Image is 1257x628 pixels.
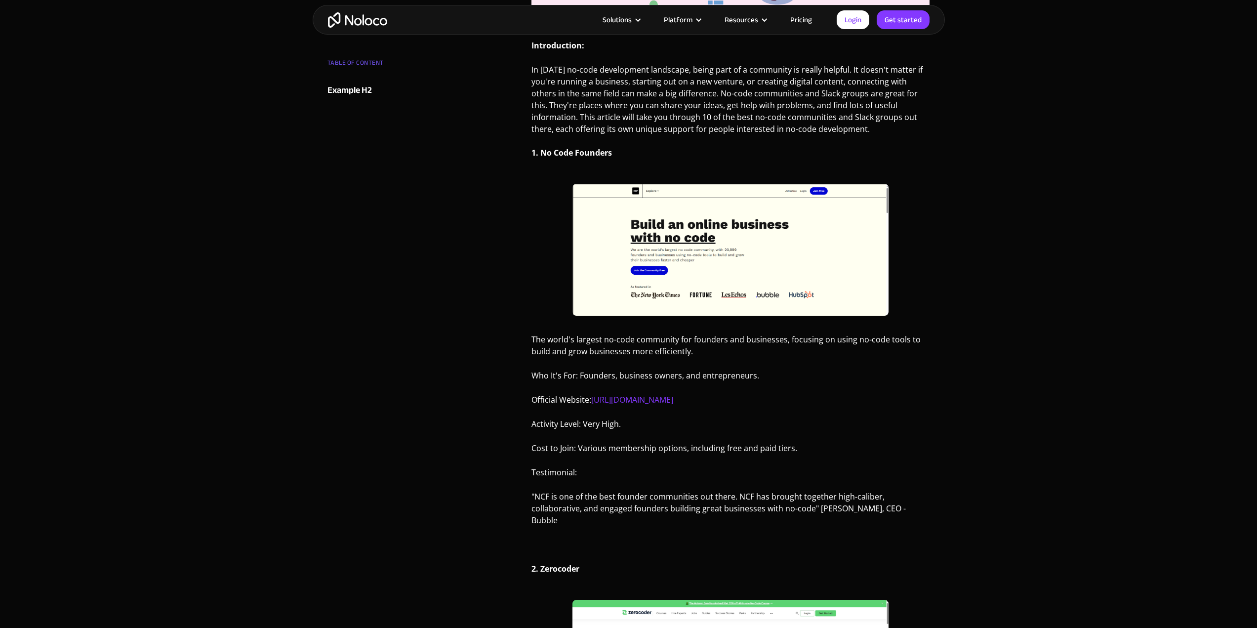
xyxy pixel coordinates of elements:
[531,442,930,461] p: Cost to Join: Various membership options, including free and paid tiers.
[531,370,930,389] p: Who It's For: Founders, business owners, and entrepreneurs.
[531,394,930,413] p: Official Website:
[591,394,673,405] a: [URL][DOMAIN_NAME]
[531,147,612,158] strong: 1. No Code Founders
[531,64,930,166] p: In [DATE] no-code development landscape, being part of a community is really helpful. It doesn't ...
[531,539,930,558] p: ‍
[664,13,692,26] div: Platform
[877,10,930,29] a: Get started
[651,13,712,26] div: Platform
[725,13,758,26] div: Resources
[531,466,930,486] p: Testimonial:
[531,418,930,437] p: Activity Level: Very High.
[531,563,579,574] strong: 2. Zerocoder
[531,334,930,365] p: The world's largest no-code community for founders and businesses, focusing on using no-code tool...
[837,10,869,29] a: Login
[531,491,930,534] p: "NCF is one of the best founder communities out there. NCF has brought together high-caliber, col...
[712,13,778,26] div: Resources
[603,13,632,26] div: Solutions
[590,13,651,26] div: Solutions
[778,13,824,26] a: Pricing
[328,12,387,28] a: home
[327,83,372,98] div: Example H2
[327,83,447,98] a: Example H2
[531,40,584,51] strong: Introduction:
[327,55,447,75] div: TABLE OF CONTENT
